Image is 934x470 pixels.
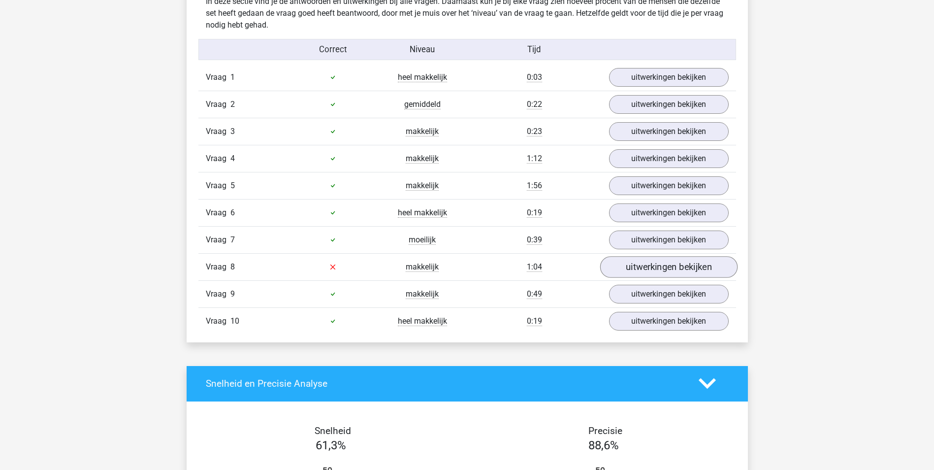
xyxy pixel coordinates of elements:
span: 9 [230,289,235,299]
span: 2 [230,100,235,109]
h4: Snelheid [206,425,460,436]
span: 0:19 [527,316,542,326]
a: uitwerkingen bekijken [609,122,729,141]
span: 0:03 [527,72,542,82]
span: Vraag [206,207,230,219]
span: Vraag [206,153,230,165]
a: uitwerkingen bekijken [609,95,729,114]
span: makkelijk [406,289,439,299]
h4: Precisie [479,425,733,436]
div: Tijd [467,43,601,56]
span: gemiddeld [404,100,441,109]
span: Vraag [206,234,230,246]
span: Vraag [206,126,230,137]
span: 0:49 [527,289,542,299]
span: 1:12 [527,154,542,164]
span: 1:04 [527,262,542,272]
span: 0:39 [527,235,542,245]
span: makkelijk [406,127,439,136]
span: 3 [230,127,235,136]
div: Niveau [378,43,467,56]
span: heel makkelijk [398,316,447,326]
span: 10 [230,316,239,326]
span: 0:19 [527,208,542,218]
a: uitwerkingen bekijken [609,149,729,168]
span: 61,3% [316,438,346,452]
a: uitwerkingen bekijken [609,312,729,331]
span: 0:22 [527,100,542,109]
span: Vraag [206,288,230,300]
span: 88,6% [588,438,619,452]
a: uitwerkingen bekijken [609,68,729,87]
a: uitwerkingen bekijken [609,285,729,303]
span: 7 [230,235,235,244]
span: makkelijk [406,262,439,272]
a: uitwerkingen bekijken [609,203,729,222]
h4: Snelheid en Precisie Analyse [206,378,684,389]
a: uitwerkingen bekijken [609,231,729,249]
span: Vraag [206,315,230,327]
span: 0:23 [527,127,542,136]
span: Vraag [206,261,230,273]
span: Vraag [206,71,230,83]
span: 6 [230,208,235,217]
span: 1:56 [527,181,542,191]
span: makkelijk [406,154,439,164]
span: 4 [230,154,235,163]
span: heel makkelijk [398,208,447,218]
span: Vraag [206,99,230,110]
span: moeilijk [409,235,436,245]
span: Vraag [206,180,230,192]
span: makkelijk [406,181,439,191]
span: 5 [230,181,235,190]
span: 8 [230,262,235,271]
a: uitwerkingen bekijken [609,176,729,195]
div: Correct [288,43,378,56]
a: uitwerkingen bekijken [600,256,737,278]
span: 1 [230,72,235,82]
span: heel makkelijk [398,72,447,82]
